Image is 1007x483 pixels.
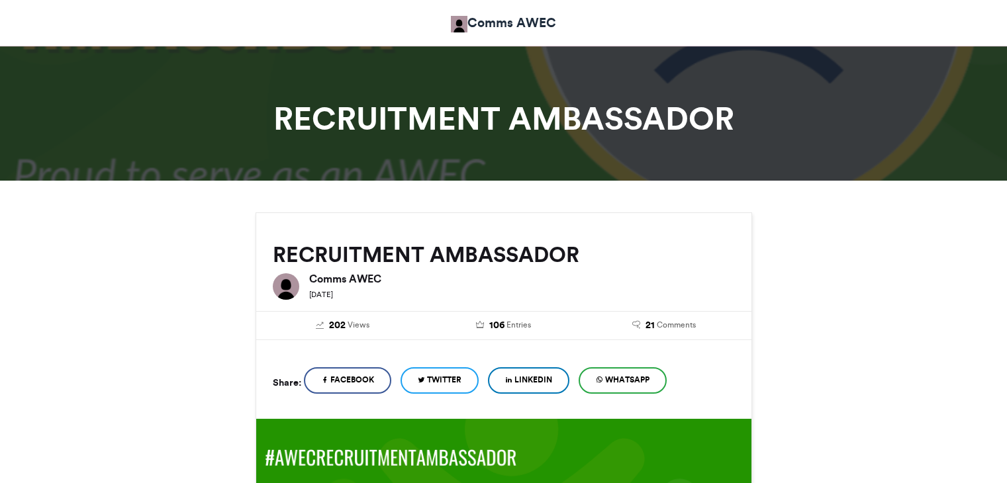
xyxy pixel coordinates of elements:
[433,318,574,333] a: 106 Entries
[594,318,735,333] a: 21 Comments
[451,13,556,32] a: Comms AWEC
[304,367,391,394] a: Facebook
[330,374,374,386] span: Facebook
[273,318,414,333] a: 202 Views
[348,319,369,331] span: Views
[309,273,735,284] h6: Comms AWEC
[309,290,333,299] small: [DATE]
[329,318,346,333] span: 202
[579,367,667,394] a: WhatsApp
[401,367,479,394] a: Twitter
[605,374,649,386] span: WhatsApp
[657,319,696,331] span: Comments
[489,318,504,333] span: 106
[273,374,301,391] h5: Share:
[506,319,531,331] span: Entries
[488,367,569,394] a: LinkedIn
[427,374,461,386] span: Twitter
[451,16,467,32] img: Comms AWEC
[273,273,299,300] img: Comms AWEC
[136,103,871,134] h1: RECRUITMENT AMBASSADOR
[646,318,655,333] span: 21
[514,374,552,386] span: LinkedIn
[273,243,735,267] h2: RECRUITMENT AMBASSADOR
